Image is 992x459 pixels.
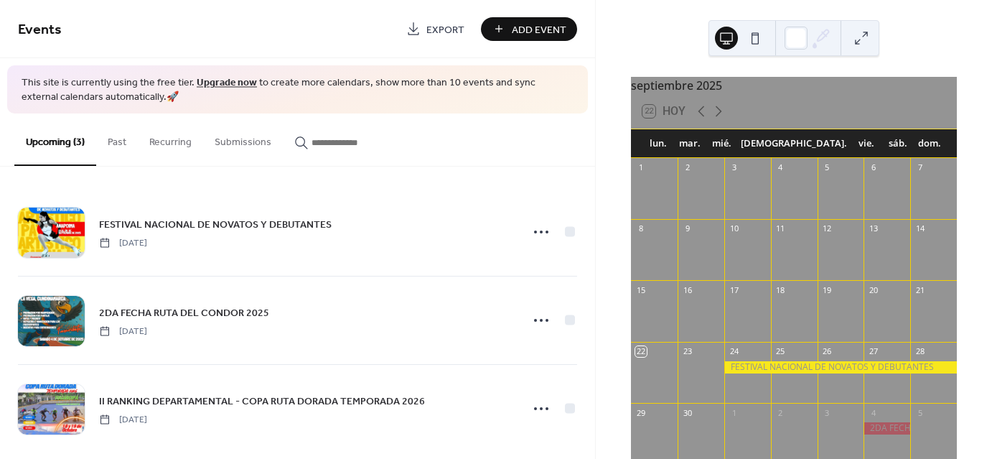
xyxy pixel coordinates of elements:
div: lun. [642,129,674,158]
button: Recurring [138,113,203,164]
div: 28 [914,346,925,357]
div: 3 [729,162,739,173]
div: 3 [822,407,833,418]
div: 30 [682,407,693,418]
div: 11 [775,223,786,234]
span: Export [426,22,464,37]
div: 8 [635,223,646,234]
span: Events [18,16,62,44]
div: 16 [682,284,693,295]
div: 22 [635,346,646,357]
div: 9 [682,223,693,234]
div: 7 [914,162,925,173]
div: 2DA FECHA RUTA DEL CONDOR 2025 [864,422,910,435]
div: 12 [822,223,833,234]
div: 23 [682,346,693,357]
div: 6 [868,162,879,173]
span: This site is currently using the free tier. to create more calendars, show more than 10 events an... [22,76,574,104]
div: 2 [682,162,693,173]
button: Submissions [203,113,283,164]
span: [DATE] [99,413,147,426]
div: 4 [775,162,786,173]
div: 5 [914,407,925,418]
div: 5 [822,162,833,173]
div: mié. [706,129,737,158]
button: Past [96,113,138,164]
div: septiembre 2025 [631,77,957,94]
div: 29 [635,407,646,418]
span: [DATE] [99,325,147,338]
div: mar. [674,129,706,158]
div: 17 [729,284,739,295]
div: 26 [822,346,833,357]
a: Upgrade now [197,73,257,93]
div: 10 [729,223,739,234]
div: 2 [775,407,786,418]
div: 1 [635,162,646,173]
div: sáb. [882,129,914,158]
div: 27 [868,346,879,357]
div: 14 [914,223,925,234]
div: 1 [729,407,739,418]
div: 15 [635,284,646,295]
button: Add Event [481,17,577,41]
button: Upcoming (3) [14,113,96,166]
div: 24 [729,346,739,357]
span: 2DA FECHA RUTA DEL CONDOR 2025 [99,305,269,320]
span: Add Event [512,22,566,37]
div: 18 [775,284,786,295]
div: 13 [868,223,879,234]
div: 25 [775,346,786,357]
span: [DATE] [99,236,147,249]
div: 21 [914,284,925,295]
a: 2DA FECHA RUTA DEL CONDOR 2025 [99,305,269,321]
div: [DEMOGRAPHIC_DATA]. [737,129,851,158]
div: 4 [868,407,879,418]
div: FESTIVAL NACIONAL DE NOVATOS Y DEBUTANTES [724,361,957,374]
a: Export [396,17,475,41]
div: dom. [914,129,945,158]
div: vie. [851,129,882,158]
div: 20 [868,284,879,295]
div: 19 [822,284,833,295]
span: FESTIVAL NACIONAL DE NOVATOS Y DEBUTANTES [99,217,332,232]
a: FESTIVAL NACIONAL DE NOVATOS Y DEBUTANTES [99,216,332,233]
a: II RANKING DEPARTAMENTAL - COPA RUTA DORADA TEMPORADA 2026 [99,393,425,409]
